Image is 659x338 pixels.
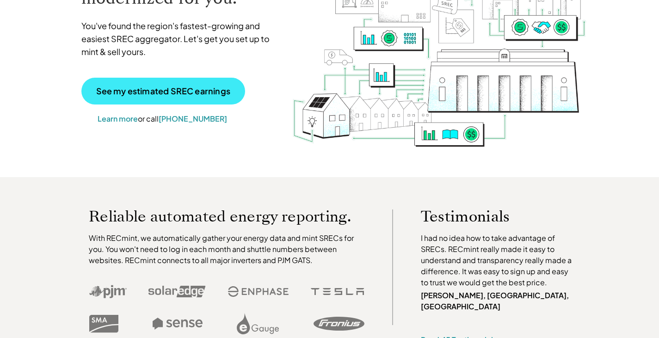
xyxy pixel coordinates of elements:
[421,209,559,223] p: Testimonials
[96,87,230,95] p: See my estimated SREC earnings
[421,233,576,288] p: I had no idea how to take advantage of SRECs. RECmint really made it easy to understand and trans...
[89,233,364,266] p: With RECmint, we automatically gather your energy data and mint SRECs for you. You won't need to ...
[159,114,227,123] a: [PHONE_NUMBER]
[138,114,159,123] span: or call
[98,114,138,123] a: Learn more
[81,78,245,104] a: See my estimated SREC earnings
[421,290,576,312] p: [PERSON_NAME], [GEOGRAPHIC_DATA], [GEOGRAPHIC_DATA]
[89,209,364,223] p: Reliable automated energy reporting.
[81,19,278,58] p: You've found the region's fastest-growing and easiest SREC aggregator. Let's get you set up to mi...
